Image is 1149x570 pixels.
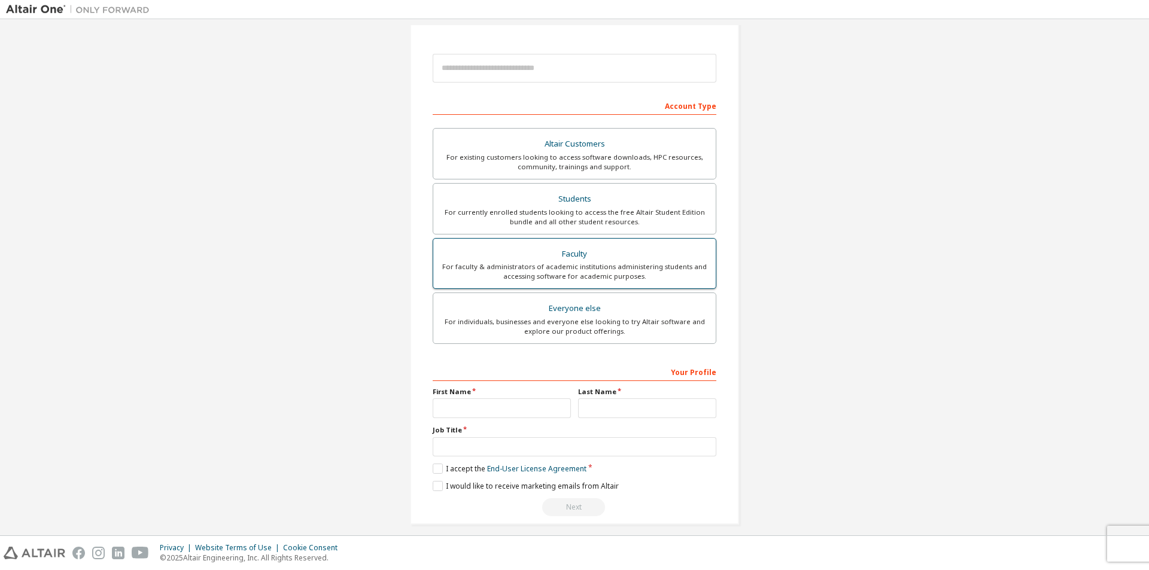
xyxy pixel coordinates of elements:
label: I accept the [433,464,586,474]
img: instagram.svg [92,547,105,559]
div: Your Profile [433,362,716,381]
label: First Name [433,387,571,397]
a: End-User License Agreement [487,464,586,474]
div: Read and acccept EULA to continue [433,498,716,516]
img: altair_logo.svg [4,547,65,559]
div: For faculty & administrators of academic institutions administering students and accessing softwa... [440,262,709,281]
div: For existing customers looking to access software downloads, HPC resources, community, trainings ... [440,153,709,172]
div: For individuals, businesses and everyone else looking to try Altair software and explore our prod... [440,317,709,336]
img: facebook.svg [72,547,85,559]
div: For currently enrolled students looking to access the free Altair Student Edition bundle and all ... [440,208,709,227]
label: Job Title [433,425,716,435]
img: youtube.svg [132,547,149,559]
label: I would like to receive marketing emails from Altair [433,481,619,491]
div: Website Terms of Use [195,543,283,553]
img: Altair One [6,4,156,16]
div: Faculty [440,246,709,263]
div: Account Type [433,96,716,115]
div: Altair Customers [440,136,709,153]
img: linkedin.svg [112,547,124,559]
div: Students [440,191,709,208]
div: Everyone else [440,300,709,317]
label: Last Name [578,387,716,397]
div: Cookie Consent [283,543,345,553]
p: © 2025 Altair Engineering, Inc. All Rights Reserved. [160,553,345,563]
div: Privacy [160,543,195,553]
